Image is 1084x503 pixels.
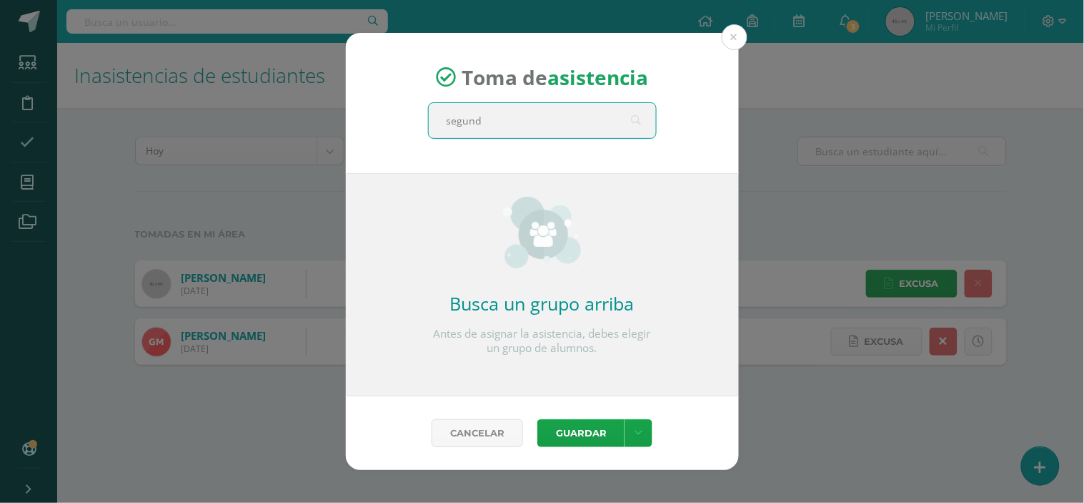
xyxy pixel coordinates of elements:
span: Toma de [462,64,648,91]
input: Busca un grado o sección aquí... [429,103,656,138]
a: Cancelar [432,419,523,447]
button: Guardar [537,419,625,447]
img: groups_small.png [503,197,581,268]
h2: Busca un grupo arriba [428,291,657,316]
p: Antes de asignar la asistencia, debes elegir un grupo de alumnos. [428,327,657,356]
strong: asistencia [547,64,648,91]
button: Close (Esc) [722,24,747,50]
